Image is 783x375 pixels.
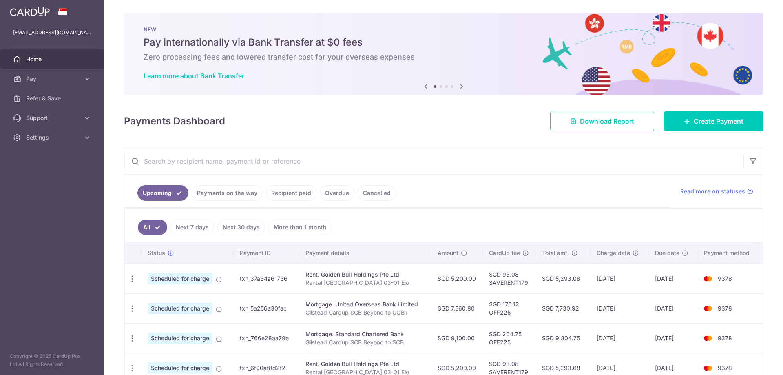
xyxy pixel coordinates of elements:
a: All [138,220,167,235]
span: 9378 [718,364,732,371]
span: Due date [655,249,679,257]
a: Read more on statuses [680,187,753,195]
h6: Zero processing fees and lowered transfer cost for your overseas expenses [144,52,744,62]
th: Payment ID [233,242,299,264]
a: Download Report [550,111,654,131]
td: SGD 5,200.00 [431,264,482,293]
td: txn_766e28aa79e [233,323,299,353]
img: CardUp [10,7,50,16]
span: Pay [26,75,80,83]
span: Download Report [580,116,634,126]
span: 9378 [718,305,732,312]
a: Next 7 days [170,220,214,235]
p: Gilstead Cardup SCB Beyond to UOB1 [305,308,425,317]
td: [DATE] [648,264,697,293]
img: Bank Card [700,274,716,284]
td: [DATE] [648,323,697,353]
a: Payments on the way [192,185,263,201]
a: More than 1 month [268,220,332,235]
th: Payment details [299,242,431,264]
span: Charge date [597,249,630,257]
span: Refer & Save [26,94,80,102]
span: Status [148,249,165,257]
span: 9378 [718,335,732,342]
p: NEW [144,26,744,33]
span: Read more on statuses [680,187,745,195]
a: Next 30 days [217,220,265,235]
a: Cancelled [358,185,396,201]
a: Learn more about Bank Transfer [144,72,244,80]
div: Mortgage. Standard Chartered Bank [305,330,425,338]
img: Bank Card [700,304,716,313]
a: Recipient paid [266,185,316,201]
h4: Payments Dashboard [124,114,225,129]
td: SGD 9,100.00 [431,323,482,353]
td: SGD 170.12 OFF225 [482,293,535,323]
a: Overdue [320,185,354,201]
img: Bank Card [700,333,716,343]
td: SGD 9,304.75 [535,323,590,353]
div: Rent. Golden Bull Holdings Pte Ltd [305,271,425,279]
span: Scheduled for charge [148,362,212,374]
td: txn_5a256a30fac [233,293,299,323]
p: [EMAIL_ADDRESS][DOMAIN_NAME] [13,29,91,37]
td: SGD 7,560.80 [431,293,482,323]
a: Create Payment [664,111,763,131]
p: Rental [GEOGRAPHIC_DATA] 03-01 Eio [305,279,425,287]
span: Create Payment [694,116,743,126]
span: Total amt. [542,249,569,257]
span: Support [26,114,80,122]
td: txn_37a34a61736 [233,264,299,293]
p: Gilstead Cardup SCB Beyond to SCB [305,338,425,346]
span: Scheduled for charge [148,273,212,284]
span: Amount [438,249,458,257]
td: [DATE] [590,264,648,293]
td: [DATE] [590,323,648,353]
div: Rent. Golden Bull Holdings Pte Ltd [305,360,425,368]
a: Upcoming [137,185,188,201]
span: 9378 [718,275,732,282]
img: Bank Card [700,363,716,373]
td: SGD 5,293.08 [535,264,590,293]
span: Home [26,55,80,63]
div: Mortgage. United Overseas Bank Limited [305,300,425,308]
td: SGD 204.75 OFF225 [482,323,535,353]
h5: Pay internationally via Bank Transfer at $0 fees [144,36,744,49]
td: SGD 7,730.92 [535,293,590,323]
span: Scheduled for charge [148,303,212,314]
th: Payment method [697,242,763,264]
span: Settings [26,133,80,142]
span: CardUp fee [489,249,520,257]
span: Scheduled for charge [148,333,212,344]
img: Bank transfer banner [124,13,763,95]
td: [DATE] [648,293,697,323]
td: [DATE] [590,293,648,323]
input: Search by recipient name, payment id or reference [124,148,743,174]
td: SGD 93.08 SAVERENT179 [482,264,535,293]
